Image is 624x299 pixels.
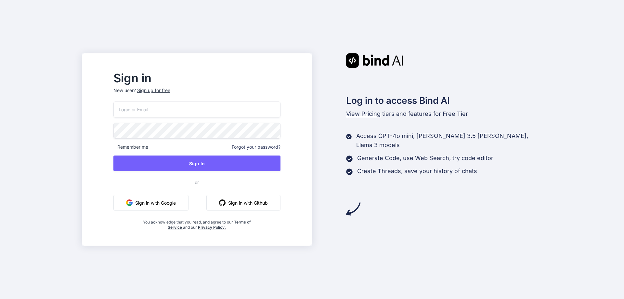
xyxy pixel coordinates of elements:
button: Sign in with Github [206,195,280,211]
h2: Log in to access Bind AI [346,94,542,107]
p: Access GPT-4o mini, [PERSON_NAME] 3.5 [PERSON_NAME], Llama 3 models [356,131,542,150]
h2: Sign in [113,73,280,83]
img: github [219,199,226,206]
p: New user? [113,87,280,102]
img: Bind AI logo [346,53,403,68]
a: Privacy Policy. [198,225,226,230]
span: View Pricing [346,110,381,117]
span: Remember me [113,144,148,150]
div: You acknowledge that you read, and agree to our and our [141,216,253,230]
div: Sign up for free [137,87,170,94]
p: Create Threads, save your history of chats [357,167,477,176]
a: Terms of Service [168,220,251,230]
span: or [169,174,225,190]
p: tiers and features for Free Tier [346,109,542,118]
button: Sign in with Google [113,195,188,211]
img: google [126,199,133,206]
input: Login or Email [113,102,280,117]
span: Forgot your password? [232,144,280,150]
p: Generate Code, use Web Search, try code editor [357,154,493,163]
img: arrow [346,202,360,216]
button: Sign In [113,156,280,171]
